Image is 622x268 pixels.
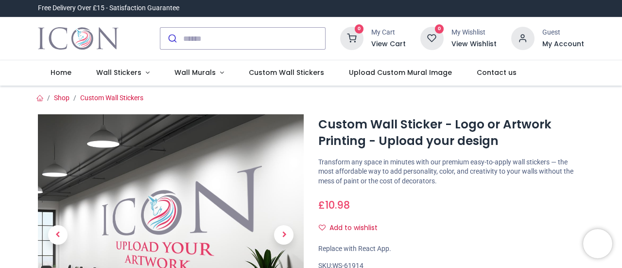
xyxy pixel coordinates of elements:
span: £ [318,198,350,212]
div: Free Delivery Over £15 - Satisfaction Guarantee [38,3,179,13]
div: My Cart [371,28,406,37]
iframe: Brevo live chat [583,229,612,258]
div: Guest [542,28,584,37]
sup: 0 [435,24,444,34]
a: Shop [54,94,69,102]
span: Contact us [477,68,517,77]
div: Replace with React App. [318,244,584,254]
a: Logo of Icon Wall Stickers [38,25,118,52]
i: Add to wishlist [319,224,326,231]
span: Previous [48,225,68,245]
span: Custom Wall Stickers [249,68,324,77]
button: Submit [160,28,183,49]
a: My Account [542,39,584,49]
span: Upload Custom Mural Image [349,68,452,77]
a: Wall Murals [162,60,236,86]
h1: Custom Wall Sticker - Logo or Artwork Printing - Upload your design [318,116,584,150]
a: 0 [340,34,363,42]
a: Wall Stickers [84,60,162,86]
span: Home [51,68,71,77]
sup: 0 [355,24,364,34]
a: View Wishlist [451,39,497,49]
span: Wall Stickers [96,68,141,77]
iframe: Customer reviews powered by Trustpilot [380,3,584,13]
span: Next [274,225,294,245]
p: Transform any space in minutes with our premium easy-to-apply wall stickers — the most affordable... [318,158,584,186]
button: Add to wishlistAdd to wishlist [318,220,386,236]
span: Wall Murals [174,68,216,77]
span: 10.98 [325,198,350,212]
div: My Wishlist [451,28,497,37]
img: Icon Wall Stickers [38,25,118,52]
a: View Cart [371,39,406,49]
a: 0 [420,34,444,42]
a: Custom Wall Stickers [80,94,143,102]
